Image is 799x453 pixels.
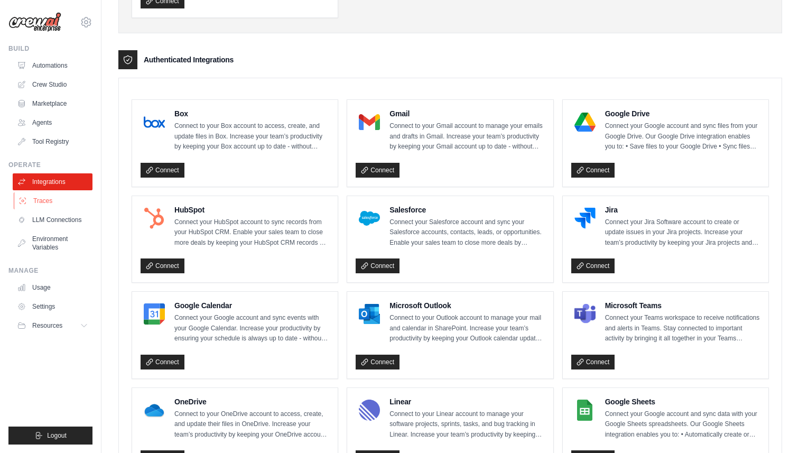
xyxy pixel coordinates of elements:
button: Logout [8,427,92,445]
a: Connect [141,355,184,369]
a: Connect [571,355,615,369]
p: Connect your Google account and sync events with your Google Calendar. Increase your productivity... [174,313,329,344]
a: Agents [13,114,92,131]
img: Microsoft Teams Logo [574,303,596,325]
a: Connect [356,163,400,178]
img: Microsoft Outlook Logo [359,303,380,325]
a: Connect [356,258,400,273]
a: Environment Variables [13,230,92,256]
img: Gmail Logo [359,112,380,133]
a: Connect [571,163,615,178]
p: Connect to your Outlook account to manage your mail and calendar in SharePoint. Increase your tea... [389,313,544,344]
img: OneDrive Logo [144,400,165,421]
a: Tool Registry [13,133,92,150]
h4: Jira [605,205,760,215]
span: Logout [47,431,67,440]
h4: Salesforce [389,205,544,215]
img: Logo [8,12,61,32]
a: Connect [141,258,184,273]
p: Connect your Salesforce account and sync your Salesforce accounts, contacts, leads, or opportunit... [389,217,544,248]
a: Marketplace [13,95,92,112]
h4: Box [174,108,329,119]
p: Connect your HubSpot account to sync records from your HubSpot CRM. Enable your sales team to clo... [174,217,329,248]
p: Connect to your Gmail account to manage your emails and drafts in Gmail. Increase your team’s pro... [389,121,544,152]
div: Operate [8,161,92,169]
a: Integrations [13,173,92,190]
a: Settings [13,298,92,315]
a: Traces [14,192,94,209]
h4: OneDrive [174,396,329,407]
img: Jira Logo [574,208,596,229]
p: Connect to your Box account to access, create, and update files in Box. Increase your team’s prod... [174,121,329,152]
p: Connect your Google account and sync files from your Google Drive. Our Google Drive integration e... [605,121,760,152]
div: Build [8,44,92,53]
p: Connect to your Linear account to manage your software projects, sprints, tasks, and bug tracking... [389,409,544,440]
a: Connect [141,163,184,178]
img: Google Sheets Logo [574,400,596,421]
button: Resources [13,317,92,334]
h4: Gmail [389,108,544,119]
h4: Linear [389,396,544,407]
a: Connect [356,355,400,369]
a: Usage [13,279,92,296]
p: Connect your Teams workspace to receive notifications and alerts in Teams. Stay connected to impo... [605,313,760,344]
a: Connect [571,258,615,273]
h4: Microsoft Teams [605,300,760,311]
h4: Google Sheets [605,396,760,407]
img: Google Calendar Logo [144,303,165,325]
h4: Google Drive [605,108,760,119]
span: Resources [32,321,62,330]
img: Linear Logo [359,400,380,421]
a: Crew Studio [13,76,92,93]
h4: HubSpot [174,205,329,215]
img: Salesforce Logo [359,208,380,229]
h3: Authenticated Integrations [144,54,234,65]
img: Box Logo [144,112,165,133]
a: LLM Connections [13,211,92,228]
h4: Microsoft Outlook [389,300,544,311]
p: Connect to your OneDrive account to access, create, and update their files in OneDrive. Increase ... [174,409,329,440]
img: Google Drive Logo [574,112,596,133]
img: HubSpot Logo [144,208,165,229]
p: Connect your Google account and sync data with your Google Sheets spreadsheets. Our Google Sheets... [605,409,760,440]
h4: Google Calendar [174,300,329,311]
a: Automations [13,57,92,74]
p: Connect your Jira Software account to create or update issues in your Jira projects. Increase you... [605,217,760,248]
div: Manage [8,266,92,275]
